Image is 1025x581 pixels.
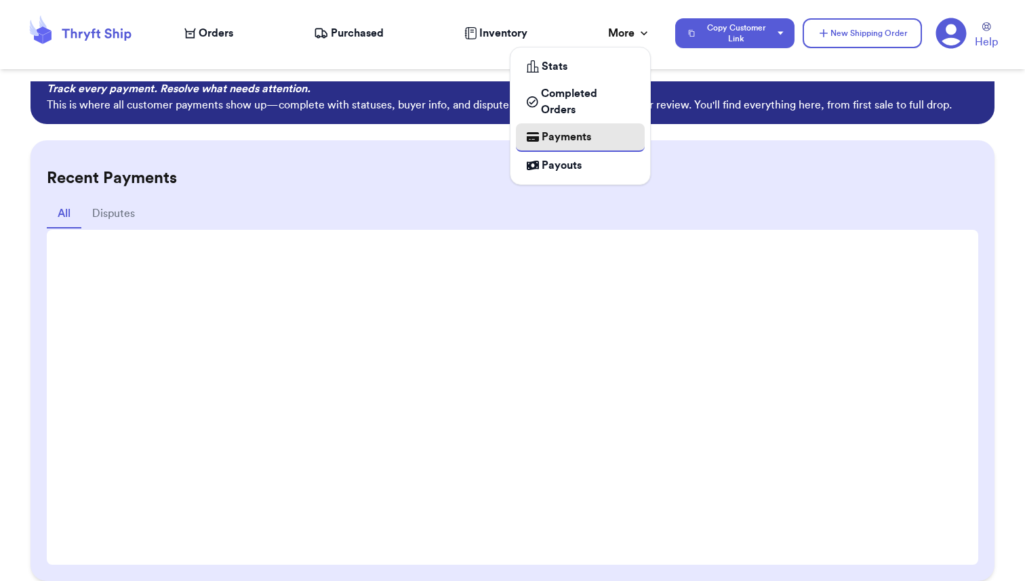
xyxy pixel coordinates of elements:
span: Payments [542,129,591,145]
button: All [47,200,81,228]
span: Help [975,34,998,50]
p: Track every payment. Resolve what needs attention. [47,81,978,97]
button: Copy Customer Link [675,18,795,48]
a: Inventory [464,25,527,41]
span: Inventory [479,25,527,41]
a: Completed Orders [516,80,645,123]
h2: Recent Payments [47,167,978,189]
a: Help [975,22,998,50]
a: Stats [516,53,645,80]
span: Payouts [542,157,582,174]
button: New Shipping Order [803,18,922,48]
p: This is where all customer payments show up—complete with statuses, buyer info, and dispute detai... [47,97,978,113]
span: Orders [199,25,233,41]
a: Payouts [516,152,645,179]
span: Completed Orders [541,85,634,118]
a: Payments [516,123,645,152]
span: Purchased [331,25,384,41]
a: Purchased [314,25,384,41]
iframe: stripe-connect-ui-layer-stripe-connect-payments [60,243,964,554]
button: Disputes [81,200,146,228]
span: Stats [542,58,567,75]
a: Orders [184,25,233,41]
div: More [608,25,651,41]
